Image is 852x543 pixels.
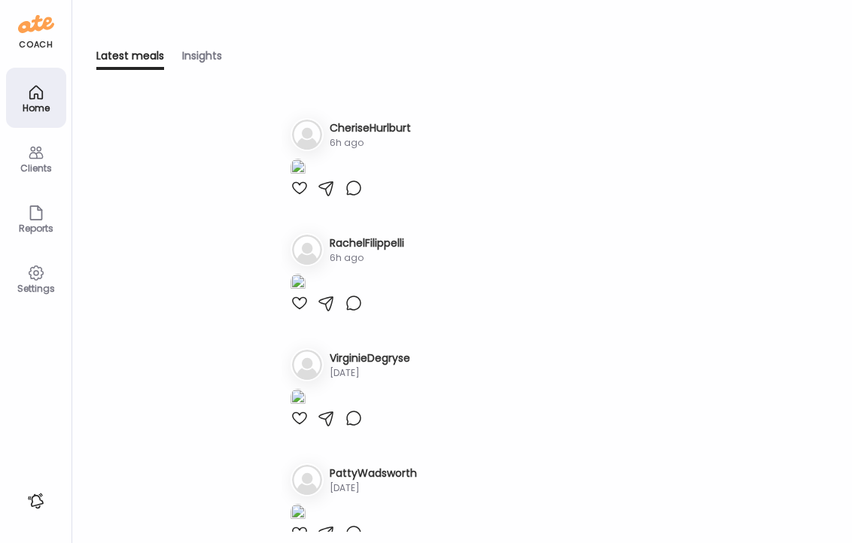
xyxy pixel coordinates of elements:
div: [DATE] [330,481,417,495]
img: bg-avatar-default.svg [292,465,322,495]
img: images%2FPx7obpQtcXfz5dvBTIw2MvHmXDg1%2FYBFIJbnYZKBPPVnSPbUL%2FqvXNqMFzwFSrriKHAvos_1080 [291,159,306,179]
div: Reports [9,223,63,233]
h3: VirginieDegryse [330,350,410,366]
img: images%2Fzt9ufIYpKycxN3n4OKSKcWHmgJ22%2FqBlXbbhZMUp4iuiYFid5%2FZWcV8zuXXBlo7vboDQSu_1080 [291,389,306,409]
h3: PattyWadsworth [330,466,417,481]
div: Insights [182,48,222,70]
h3: RachelFilippelli [330,235,404,251]
div: Settings [9,284,63,293]
div: [DATE] [330,366,410,380]
img: bg-avatar-default.svg [292,120,322,150]
img: bg-avatar-default.svg [292,235,322,265]
div: 6h ago [330,136,411,150]
img: bg-avatar-default.svg [292,350,322,380]
div: Clients [9,163,63,173]
h3: CheriseHurlburt [330,120,411,136]
img: images%2F1IVwZUuXIwd79qFJdmi7kV9BNGF2%2FRyWvNTBIMNk2IkcZeahp%2FbIMeIj3RUKfa4ZPUE26M_1080 [291,274,306,294]
img: ate [18,12,54,36]
img: images%2FAeoIZUoaJycg1Nu3Sq9dMNPfs5n1%2FM8T6NtPSlktQ27w1wtHC%2FOK9b0Vhqay73EYg440HD_1080 [291,504,306,524]
div: Home [9,103,63,113]
div: Latest meals [96,48,164,70]
div: coach [19,38,53,51]
div: 6h ago [330,251,404,265]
